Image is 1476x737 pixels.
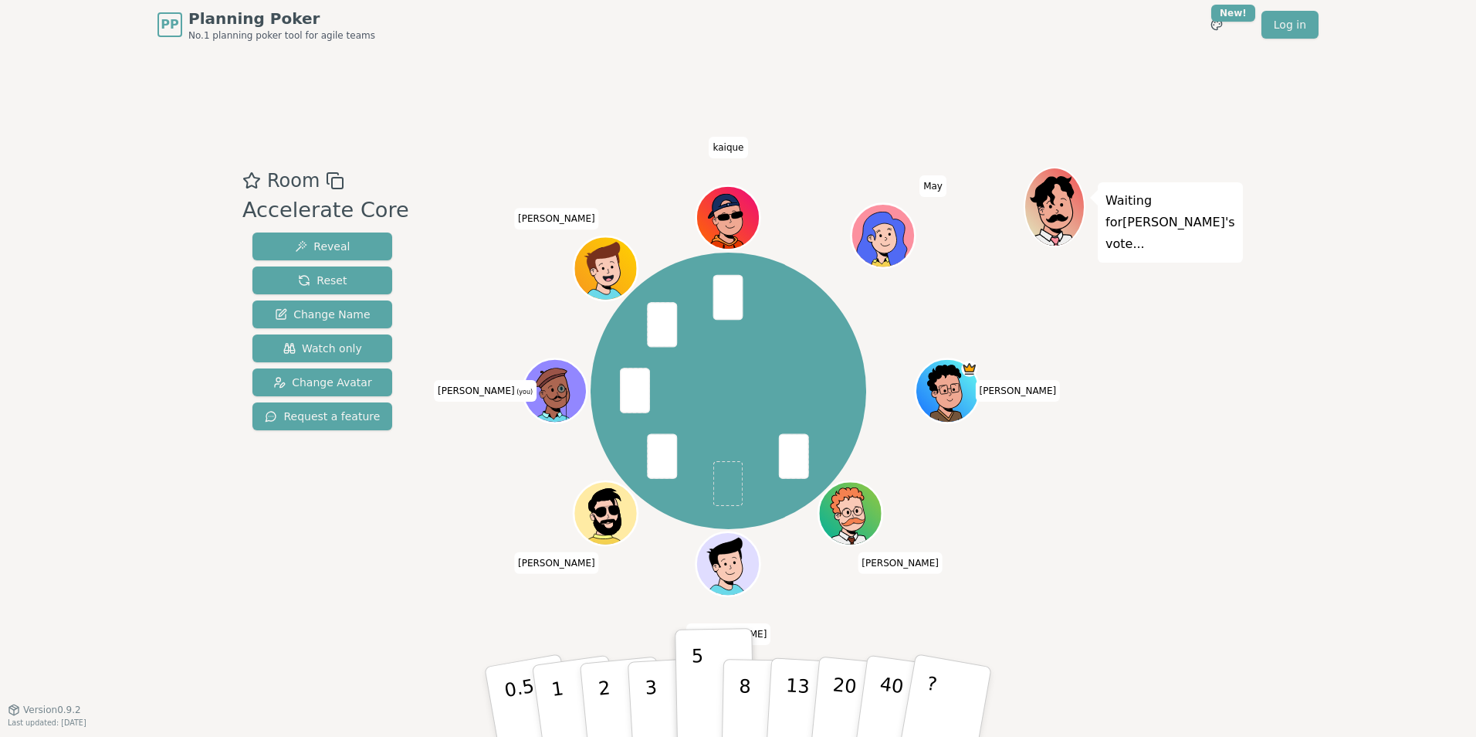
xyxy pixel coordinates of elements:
[23,704,81,716] span: Version 0.9.2
[252,301,392,328] button: Change Name
[8,704,81,716] button: Version0.9.2
[283,341,362,356] span: Watch only
[252,267,392,294] button: Reset
[709,137,747,158] span: Click to change your name
[265,409,380,424] span: Request a feature
[188,8,375,29] span: Planning Poker
[298,273,347,288] span: Reset
[273,375,372,390] span: Change Avatar
[858,552,943,573] span: Click to change your name
[962,361,978,377] span: Luis Oliveira is the host
[188,29,375,42] span: No.1 planning poker tool for agile teams
[515,389,533,396] span: (you)
[267,167,320,195] span: Room
[434,380,537,402] span: Click to change your name
[157,8,375,42] a: PPPlanning PokerNo.1 planning poker tool for agile teams
[252,368,392,396] button: Change Avatar
[1261,11,1319,39] a: Log in
[252,233,392,260] button: Reveal
[686,623,771,645] span: Click to change your name
[1105,190,1235,255] p: Waiting for [PERSON_NAME] 's vote...
[976,380,1061,402] span: Click to change your name
[1211,5,1255,22] div: New!
[161,15,178,34] span: PP
[8,718,86,727] span: Last updated: [DATE]
[242,167,261,195] button: Add as favourite
[1203,11,1231,39] button: New!
[242,195,409,226] div: Accelerate Core
[525,361,585,421] button: Click to change your avatar
[514,552,599,573] span: Click to change your name
[252,402,392,430] button: Request a feature
[295,239,350,254] span: Reveal
[919,175,946,197] span: Click to change your name
[514,208,599,229] span: Click to change your name
[252,335,392,362] button: Watch only
[275,307,370,322] span: Change Name
[692,645,705,729] p: 5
